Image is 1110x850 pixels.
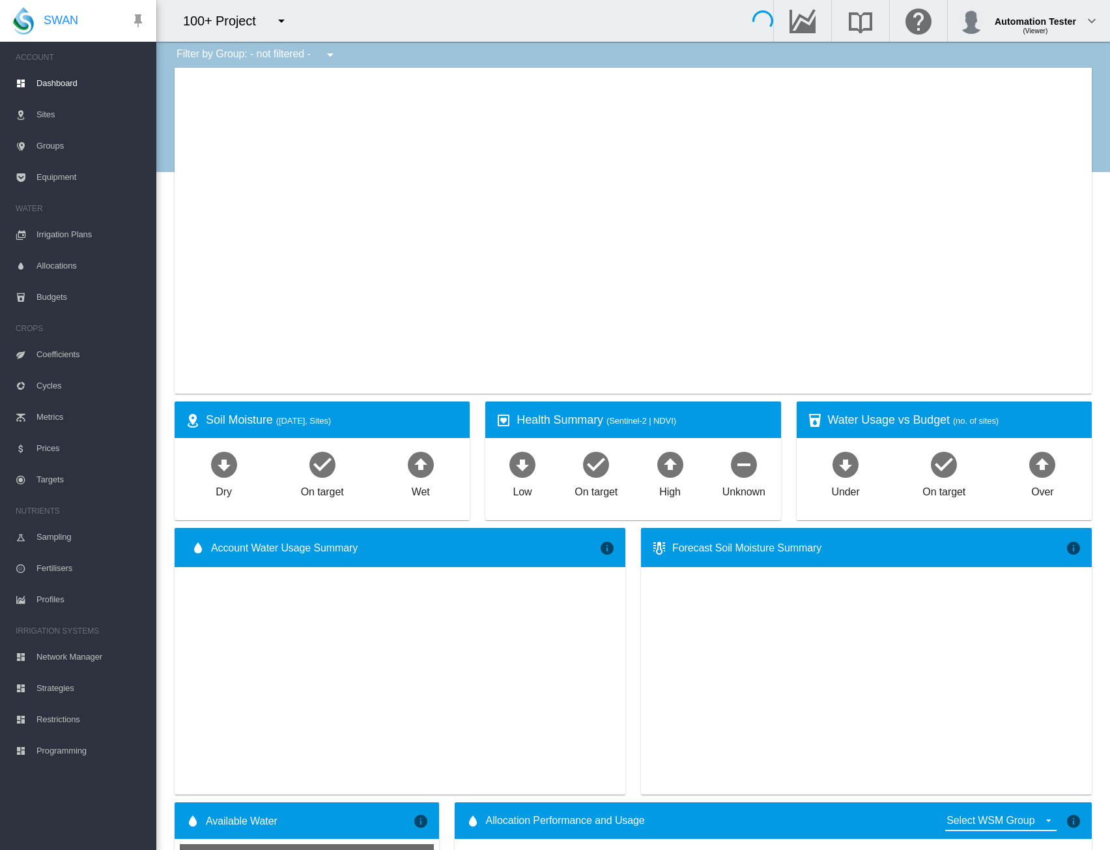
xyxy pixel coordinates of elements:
[16,621,146,641] span: IRRIGATION SYSTEMS
[36,219,146,250] span: Irrigation Plans
[953,416,999,426] span: (no. of sites)
[274,13,289,29] md-icon: icon-menu-down
[1084,13,1100,29] md-icon: icon-chevron-down
[216,480,232,499] div: Dry
[845,13,876,29] md-icon: Search the knowledge base
[36,521,146,553] span: Sampling
[36,402,146,433] span: Metrics
[16,318,146,339] span: CROPS
[496,413,511,428] md-icon: icon-heart-box-outline
[1023,27,1047,35] span: (Viewer)
[36,735,146,767] span: Programming
[322,47,338,63] md-icon: icon-menu-down
[1066,813,1081,829] md-icon: icon-information
[211,541,599,555] span: Account Water Usage Summary
[655,448,686,480] md-icon: icon-arrow-up-bold-circle
[268,8,294,34] button: icon-menu-down
[1066,540,1081,556] md-icon: icon-information
[922,480,965,499] div: On target
[807,413,823,428] md-icon: icon-cup-water
[276,416,331,426] span: ([DATE], Sites)
[36,641,146,673] span: Network Manager
[787,13,818,29] md-icon: Go to the Data Hub
[13,7,34,35] img: SWAN-Landscape-Logo-Colour-drop.png
[36,433,146,464] span: Prices
[517,412,770,428] div: Health Summary
[651,540,667,556] md-icon: icon-thermometer-lines
[465,813,481,829] md-icon: icon-water
[130,13,146,29] md-icon: icon-pin
[36,250,146,282] span: Allocations
[36,162,146,193] span: Equipment
[599,540,615,556] md-icon: icon-information
[36,673,146,704] span: Strategies
[301,480,344,499] div: On target
[36,68,146,99] span: Dashboard
[903,13,934,29] md-icon: Click here for help
[659,480,681,499] div: High
[832,480,860,499] div: Under
[1031,480,1053,499] div: Over
[958,8,984,34] img: profile.jpg
[36,584,146,615] span: Profiles
[486,813,645,829] span: Allocation Performance and Usage
[580,448,612,480] md-icon: icon-checkbox-marked-circle
[606,416,676,426] span: (Sentinel-2 | NDVI)
[190,540,206,556] md-icon: icon-water
[317,42,343,68] button: icon-menu-down
[167,42,347,68] div: Filter by Group: - not filtered -
[16,47,146,68] span: ACCOUNT
[185,813,201,829] md-icon: icon-water
[16,501,146,521] span: NUTRIENTS
[513,480,532,499] div: Low
[206,814,277,828] span: Available Water
[995,10,1076,23] div: Automation Tester
[185,413,201,428] md-icon: icon-map-marker-radius
[36,130,146,162] span: Groups
[722,480,765,499] div: Unknown
[507,448,538,480] md-icon: icon-arrow-down-bold-circle
[728,448,760,480] md-icon: icon-minus-circle
[405,448,436,480] md-icon: icon-arrow-up-bold-circle
[828,412,1081,428] div: Water Usage vs Budget
[16,198,146,219] span: WATER
[830,448,861,480] md-icon: icon-arrow-down-bold-circle
[36,553,146,584] span: Fertilisers
[44,12,78,29] span: SWAN
[928,448,960,480] md-icon: icon-checkbox-marked-circle
[1027,448,1058,480] md-icon: icon-arrow-up-bold-circle
[575,480,618,499] div: On target
[945,811,1057,831] md-select: {{'ALLOCATION.SELECT_GROUP' | i18next}}
[36,282,146,313] span: Budgets
[412,480,430,499] div: Wet
[36,464,146,495] span: Targets
[413,813,429,829] md-icon: icon-information
[208,448,240,480] md-icon: icon-arrow-down-bold-circle
[36,704,146,735] span: Restrictions
[672,541,1066,555] div: Forecast Soil Moisture Summary
[307,448,338,480] md-icon: icon-checkbox-marked-circle
[36,99,146,130] span: Sites
[206,412,459,428] div: Soil Moisture
[183,12,268,30] div: 100+ Project
[36,339,146,370] span: Coefficients
[36,370,146,402] span: Cycles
